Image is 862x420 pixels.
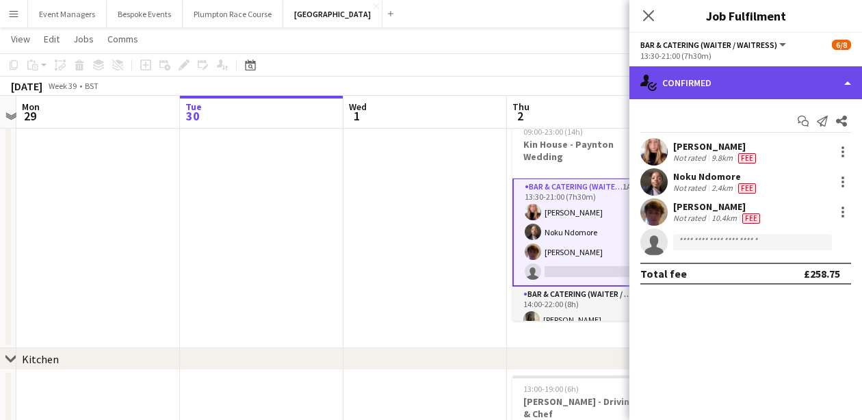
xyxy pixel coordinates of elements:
app-card-role: Bar & Catering (Waiter / waitress)1A3/413:30-21:00 (7h30m)[PERSON_NAME]Noku Ndomore[PERSON_NAME] [512,178,666,287]
span: Bar & Catering (Waiter / waitress) [640,40,777,50]
a: View [5,30,36,48]
span: Week 39 [45,81,79,91]
button: Bespoke Events [107,1,183,27]
div: Total fee [640,267,687,280]
button: [GEOGRAPHIC_DATA] [283,1,382,27]
span: 1 [347,108,367,124]
button: Plumpton Race Course [183,1,283,27]
div: Kitchen [22,352,59,366]
div: Crew has different fees then in role [740,213,763,224]
div: 2.4km [709,183,735,194]
span: 13:00-19:00 (6h) [523,384,579,394]
div: Not rated [673,183,709,194]
div: [PERSON_NAME] [673,140,759,153]
span: Edit [44,33,60,45]
a: Jobs [68,30,99,48]
span: 6/8 [832,40,851,50]
span: Comms [107,33,138,45]
div: £258.75 [804,267,840,280]
h3: [PERSON_NAME] - Driving Van & Chef [512,395,666,420]
div: Confirmed [629,66,862,99]
h3: Kin House - Paynton Wedding [512,138,666,163]
a: Comms [102,30,144,48]
span: 29 [20,108,40,124]
span: Fee [738,183,756,194]
span: Fee [738,153,756,163]
span: View [11,33,30,45]
button: Bar & Catering (Waiter / waitress) [640,40,788,50]
span: 09:00-23:00 (14h) [523,127,583,137]
div: 9.8km [709,153,735,163]
div: 10.4km [709,213,740,224]
a: Edit [38,30,65,48]
div: 13:30-21:00 (7h30m) [640,51,851,61]
div: Crew has different fees then in role [735,153,759,163]
span: Tue [185,101,202,113]
span: 30 [183,108,202,124]
div: Crew has different fees then in role [735,183,759,194]
div: [PERSON_NAME] [673,200,763,213]
app-card-role: Bar & Catering (Waiter / waitress)1/114:00-22:00 (8h)[PERSON_NAME] [512,287,666,333]
div: Noku Ndomore [673,170,759,183]
div: Not rated [673,153,709,163]
span: Jobs [73,33,94,45]
span: Mon [22,101,40,113]
span: Fee [742,213,760,224]
span: 2 [510,108,530,124]
span: Thu [512,101,530,113]
app-job-card: 09:00-23:00 (14h)6/8Kin House - Paynton Wedding5 Roles[PERSON_NAME]Bar & Catering (Waiter / waitr... [512,118,666,321]
div: Not rated [673,213,709,224]
div: BST [85,81,99,91]
button: Event Managers [28,1,107,27]
span: Wed [349,101,367,113]
div: [DATE] [11,79,42,93]
h3: Job Fulfilment [629,7,862,25]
